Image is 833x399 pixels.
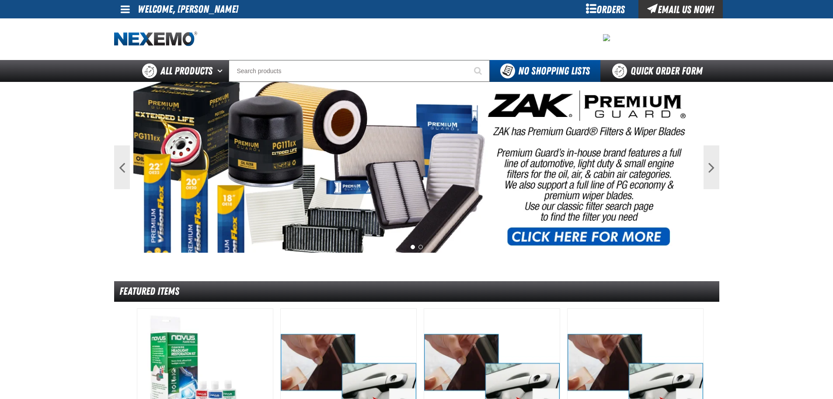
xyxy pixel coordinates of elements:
[603,34,610,41] img: 2478c7e4e0811ca5ea97a8c95d68d55a.jpeg
[600,60,719,82] a: Quick Order Form
[229,60,490,82] input: Search
[518,65,590,77] span: No Shopping Lists
[114,32,197,47] img: Nexemo logo
[114,145,130,189] button: Previous
[411,245,415,249] button: 1 of 2
[160,63,213,79] span: All Products
[214,60,229,82] button: Open All Products pages
[114,281,719,302] div: Featured Items
[490,60,600,82] button: You do not have available Shopping Lists. Open to Create a New List
[133,82,700,253] img: PG Filters & Wipers
[704,145,719,189] button: Next
[418,245,423,249] button: 2 of 2
[468,60,490,82] button: Start Searching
